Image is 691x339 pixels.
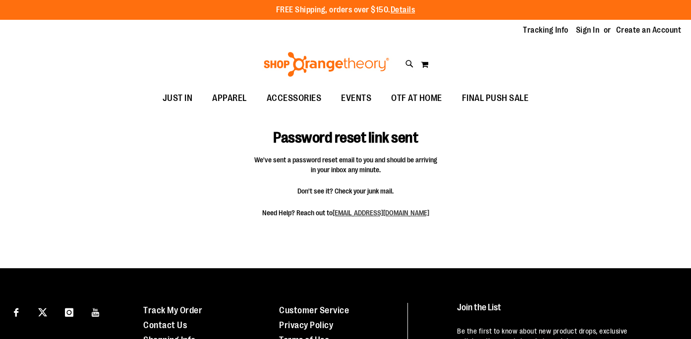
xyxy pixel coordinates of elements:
a: Visit our X page [34,303,52,320]
span: OTF AT HOME [391,87,442,109]
a: [EMAIL_ADDRESS][DOMAIN_NAME] [333,209,429,217]
a: Visit our Facebook page [7,303,25,320]
p: FREE Shipping, orders over $150. [276,4,415,16]
span: ACCESSORIES [267,87,322,109]
a: Track My Order [143,305,202,315]
a: Privacy Policy [279,320,333,330]
span: FINAL PUSH SALE [462,87,529,109]
img: Shop Orangetheory [262,52,391,77]
a: Details [391,5,415,14]
span: Need Help? Reach out to [254,208,437,218]
span: APPAREL [212,87,247,109]
h1: Password reset link sent [230,115,461,146]
a: Visit our Youtube page [87,303,105,320]
a: Tracking Info [523,25,569,36]
span: JUST IN [163,87,193,109]
span: We've sent a password reset email to you and should be arriving in your inbox any minute. [254,155,437,175]
a: Customer Service [279,305,349,315]
span: Don't see it? Check your junk mail. [254,186,437,196]
a: Create an Account [616,25,682,36]
a: Contact Us [143,320,187,330]
h4: Join the List [457,303,673,321]
span: EVENTS [341,87,371,109]
img: Twitter [38,308,47,317]
a: Visit our Instagram page [60,303,78,320]
a: Sign In [576,25,600,36]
